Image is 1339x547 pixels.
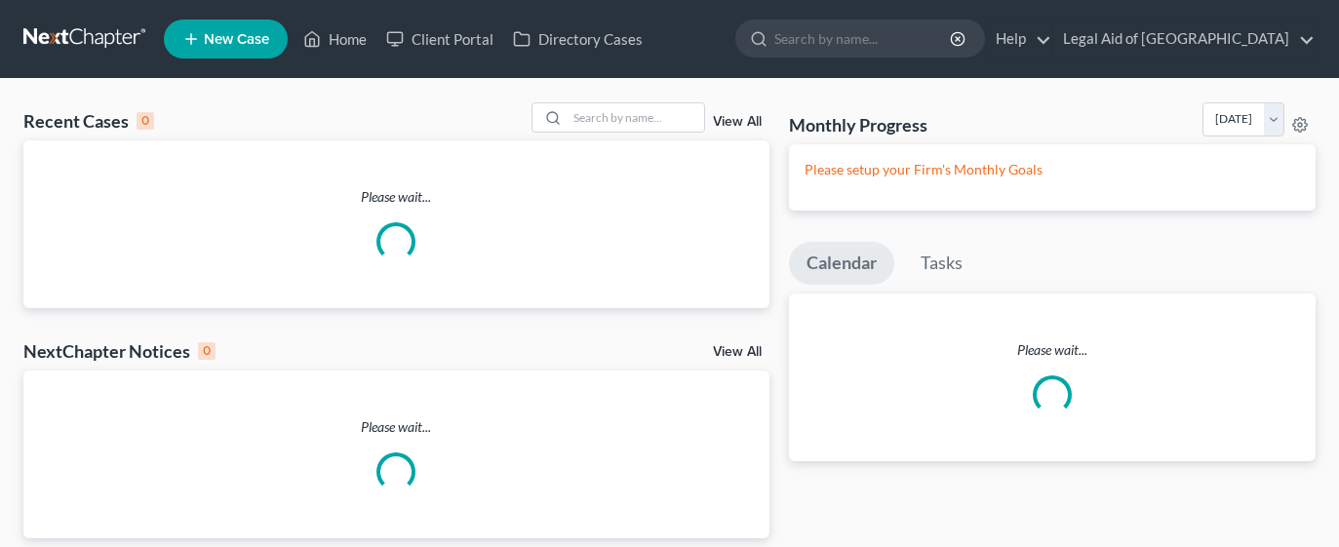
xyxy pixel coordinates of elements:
a: View All [713,345,762,359]
h3: Monthly Progress [789,113,927,137]
input: Search by name... [774,20,953,57]
p: Please wait... [23,187,769,207]
div: 0 [198,342,216,360]
a: Calendar [789,242,894,285]
a: Directory Cases [503,21,652,57]
div: 0 [137,112,154,130]
input: Search by name... [568,103,704,132]
span: New Case [204,32,269,47]
a: Home [294,21,376,57]
div: NextChapter Notices [23,339,216,363]
p: Please setup your Firm's Monthly Goals [805,160,1300,179]
a: Help [986,21,1051,57]
div: Recent Cases [23,109,154,133]
a: View All [713,115,762,129]
p: Please wait... [23,417,769,437]
a: Tasks [903,242,980,285]
a: Legal Aid of [GEOGRAPHIC_DATA] [1053,21,1315,57]
p: Please wait... [789,340,1316,360]
a: Client Portal [376,21,503,57]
